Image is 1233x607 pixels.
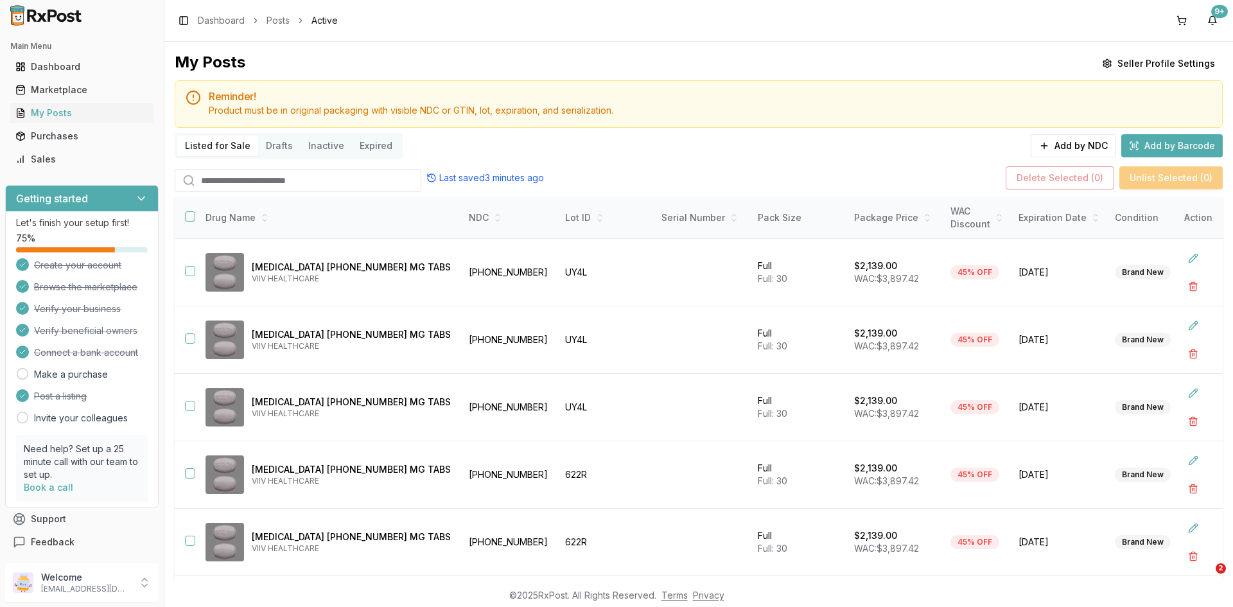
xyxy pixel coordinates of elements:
span: WAC: $3,897.42 [854,475,919,486]
span: [DATE] [1019,536,1099,549]
div: Serial Number [661,211,742,224]
a: Sales [10,148,153,171]
button: Edit [1182,247,1205,270]
div: Brand New [1115,468,1171,482]
a: Make a purchase [34,368,108,381]
h2: Main Menu [10,41,153,51]
a: Terms [661,590,688,601]
button: Delete [1182,410,1205,433]
img: Triumeq 600-50-300 MG TABS [205,321,244,359]
div: Last saved 3 minutes ago [426,172,544,184]
span: [DATE] [1019,266,1099,279]
p: Let's finish your setup first! [16,216,148,229]
span: 2 [1216,563,1226,574]
td: Full [750,374,846,441]
img: Triumeq 600-50-300 MG TABS [205,388,244,427]
p: VIIV HEALTHCARE [252,341,451,351]
a: Dashboard [198,14,245,27]
div: 45% OFF [950,333,999,347]
div: Brand New [1115,535,1171,549]
img: Triumeq 600-50-300 MG TABS [205,523,244,561]
p: VIIV HEALTHCARE [252,476,451,486]
span: WAC: $3,897.42 [854,408,919,419]
img: User avatar [13,572,33,593]
th: Action [1174,197,1223,239]
a: Dashboard [10,55,153,78]
span: [DATE] [1019,333,1099,346]
div: Dashboard [15,60,148,73]
td: UY4L [557,306,654,374]
p: $2,139.00 [854,462,897,475]
span: WAC: $3,897.42 [854,340,919,351]
p: $2,139.00 [854,327,897,340]
td: Full [750,306,846,374]
span: Create your account [34,259,121,272]
p: VIIV HEALTHCARE [252,274,451,284]
button: 9+ [1202,10,1223,31]
div: Package Price [854,211,935,224]
td: [PHONE_NUMBER] [461,441,557,509]
div: 45% OFF [950,468,999,482]
p: [MEDICAL_DATA] [PHONE_NUMBER] MG TABS [252,396,451,409]
div: Brand New [1115,265,1171,279]
span: Full: 30 [758,273,787,284]
img: RxPost Logo [5,5,87,26]
button: Edit [1182,449,1205,472]
span: Feedback [31,536,74,549]
th: Condition [1107,197,1203,239]
div: My Posts [15,107,148,119]
td: Full [750,441,846,509]
div: Expiration Date [1019,211,1099,224]
h5: Reminder! [209,91,1212,101]
img: Triumeq 600-50-300 MG TABS [205,253,244,292]
button: Marketplace [5,80,159,100]
span: Full: 30 [758,408,787,419]
button: Seller Profile Settings [1094,52,1223,75]
span: Browse the marketplace [34,281,137,294]
div: Drug Name [205,211,451,224]
span: Full: 30 [758,340,787,351]
div: 9+ [1211,5,1228,18]
td: UY4L [557,239,654,306]
td: Full [750,239,846,306]
p: $2,139.00 [854,394,897,407]
iframe: Intercom live chat [1189,563,1220,594]
a: Marketplace [10,78,153,101]
button: Add by Barcode [1121,134,1223,157]
p: [MEDICAL_DATA] [PHONE_NUMBER] MG TABS [252,328,451,341]
div: 45% OFF [950,400,999,414]
td: 622R [557,441,654,509]
div: Sales [15,153,148,166]
td: [PHONE_NUMBER] [461,239,557,306]
button: Drafts [258,136,301,156]
span: Full: 30 [758,475,787,486]
div: 45% OFF [950,265,999,279]
th: Pack Size [750,197,846,239]
div: WAC Discount [950,205,1003,231]
p: Welcome [41,571,130,584]
span: WAC: $3,897.42 [854,543,919,554]
p: Need help? Set up a 25 minute call with our team to set up. [24,443,140,481]
img: Triumeq 600-50-300 MG TABS [205,455,244,494]
button: Delete [1182,342,1205,365]
span: WAC: $3,897.42 [854,273,919,284]
p: $2,139.00 [854,260,897,272]
button: Edit [1182,314,1205,337]
td: [PHONE_NUMBER] [461,306,557,374]
button: Sales [5,149,159,170]
button: Expired [352,136,400,156]
td: [PHONE_NUMBER] [461,374,557,441]
td: [PHONE_NUMBER] [461,509,557,576]
span: Post a listing [34,390,87,403]
p: VIIV HEALTHCARE [252,409,451,419]
p: [MEDICAL_DATA] [PHONE_NUMBER] MG TABS [252,531,451,543]
button: Support [5,507,159,531]
td: UY4L [557,374,654,441]
span: Verify your business [34,303,121,315]
button: Delete [1182,477,1205,500]
div: Marketplace [15,84,148,96]
span: [DATE] [1019,468,1099,481]
div: Lot ID [565,211,646,224]
h3: Getting started [16,191,88,206]
a: My Posts [10,101,153,125]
